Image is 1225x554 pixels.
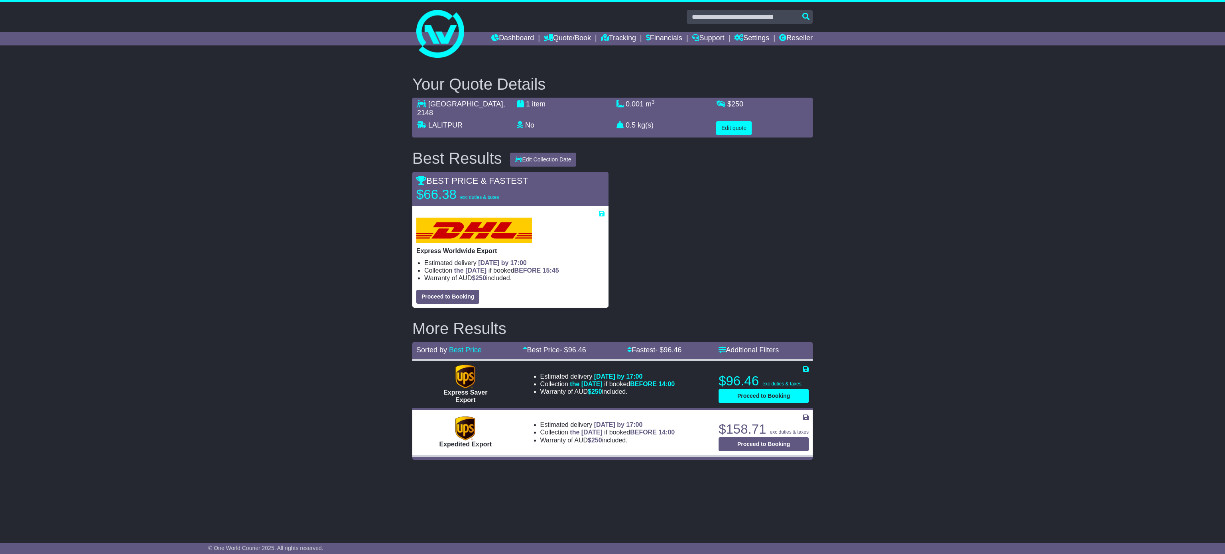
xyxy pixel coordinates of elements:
[591,437,602,444] span: 250
[594,373,643,380] span: [DATE] by 17:00
[455,365,475,389] img: UPS (new): Express Saver Export
[443,389,487,403] span: Express Saver Export
[719,421,809,437] p: $158.71
[652,99,655,105] sup: 3
[630,381,657,387] span: BEFORE
[543,267,559,274] span: 15:45
[424,267,605,274] li: Collection
[428,100,503,108] span: [GEOGRAPHIC_DATA]
[655,346,681,354] span: - $
[560,346,586,354] span: - $
[716,121,752,135] button: Edit quote
[568,346,586,354] span: 96.46
[540,421,675,428] li: Estimated delivery
[588,437,602,444] span: $
[416,290,479,304] button: Proceed to Booking
[412,75,813,93] h2: Your Quote Details
[731,100,743,108] span: 250
[424,259,605,267] li: Estimated delivery
[514,267,541,274] span: BEFORE
[416,176,528,186] span: BEST PRICE & FASTEST
[525,121,534,129] span: No
[540,373,675,380] li: Estimated delivery
[540,380,675,388] li: Collection
[544,32,591,45] a: Quote/Book
[416,187,516,202] p: $66.38
[416,346,447,354] span: Sorted by
[424,274,605,282] li: Warranty of AUD included.
[630,429,657,436] span: BEFORE
[428,121,463,129] span: LALITPUR
[762,381,801,387] span: exc duties & taxes
[570,429,675,436] span: if booked
[439,441,492,448] span: Expedited Export
[719,389,809,403] button: Proceed to Booking
[664,346,681,354] span: 96.46
[719,346,779,354] a: Additional Filters
[627,346,681,354] a: Fastest- $96.46
[455,416,475,440] img: UPS (new): Expedited Export
[692,32,724,45] a: Support
[510,153,577,167] button: Edit Collection Date
[416,218,532,243] img: DHL: Express Worldwide Export
[646,32,682,45] a: Financials
[734,32,769,45] a: Settings
[408,149,506,167] div: Best Results
[460,194,499,200] span: exc duties & taxes
[588,388,602,395] span: $
[626,100,644,108] span: 0.001
[540,436,675,444] li: Warranty of AUD included.
[570,429,602,436] span: the [DATE]
[591,388,602,395] span: 250
[570,381,675,387] span: if booked
[491,32,534,45] a: Dashboard
[658,381,675,387] span: 14:00
[540,428,675,436] li: Collection
[540,388,675,395] li: Warranty of AUD included.
[719,373,809,389] p: $96.46
[626,121,636,129] span: 0.5
[417,100,505,117] span: , 2148
[478,259,527,266] span: [DATE] by 17:00
[638,121,654,129] span: kg(s)
[646,100,655,108] span: m
[779,32,813,45] a: Reseller
[449,346,482,354] a: Best Price
[454,267,559,274] span: if booked
[412,320,813,337] h2: More Results
[472,275,486,281] span: $
[719,437,809,451] button: Proceed to Booking
[475,275,486,281] span: 250
[770,429,809,435] span: exc duties & taxes
[523,346,586,354] a: Best Price- $96.46
[416,247,605,255] p: Express Worldwide Export
[532,100,546,108] span: item
[727,100,743,108] span: $
[594,421,643,428] span: [DATE] by 17:00
[570,381,602,387] span: the [DATE]
[454,267,486,274] span: the [DATE]
[601,32,636,45] a: Tracking
[658,429,675,436] span: 14:00
[208,545,323,551] span: © One World Courier 2025. All rights reserved.
[526,100,530,108] span: 1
